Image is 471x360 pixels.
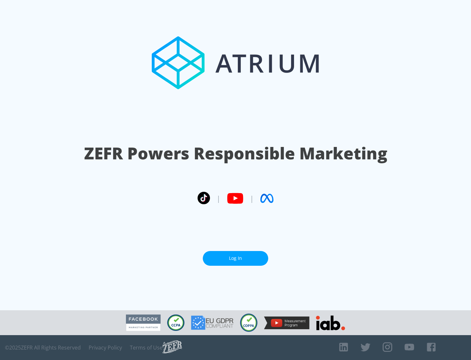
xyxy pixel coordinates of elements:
a: Terms of Use [130,344,163,351]
span: | [217,193,220,203]
a: Log In [203,251,268,266]
h1: ZEFR Powers Responsible Marketing [84,142,387,165]
img: GDPR Compliant [191,315,234,330]
span: | [250,193,254,203]
span: © 2025 ZEFR All Rights Reserved [5,344,81,351]
img: Facebook Marketing Partner [126,315,161,331]
img: COPPA Compliant [240,314,257,332]
a: Privacy Policy [89,344,122,351]
img: YouTube Measurement Program [264,316,309,329]
img: CCPA Compliant [167,315,184,331]
img: IAB [316,315,345,330]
